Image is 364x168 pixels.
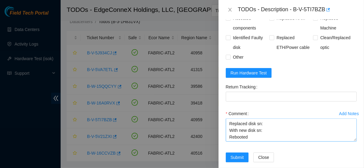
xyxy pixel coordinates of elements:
label: Return Tracking [226,82,260,92]
span: Submit [231,154,244,161]
span: Run Hardware Test [231,70,267,76]
button: Add Notes [339,109,359,118]
span: Close [258,154,269,161]
input: Return Tracking [226,92,357,101]
span: Replaced ETH/Power cable [274,33,313,52]
span: Replaced Machine [318,13,357,33]
label: Comment [226,109,251,118]
span: Clean/Replaced optic [318,33,357,52]
div: TODOs - Description - B-V-5TI7BZB [238,5,357,15]
button: Close [253,153,274,162]
span: Reseated components [231,13,269,33]
button: Close [226,7,234,13]
div: Add Notes [339,111,359,116]
button: Submit [226,153,249,162]
textarea: Comment [226,118,357,142]
span: Other [231,52,246,62]
span: close [228,7,232,12]
span: Identified Faulty disk [231,33,269,52]
button: Run Hardware Test [226,68,272,78]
